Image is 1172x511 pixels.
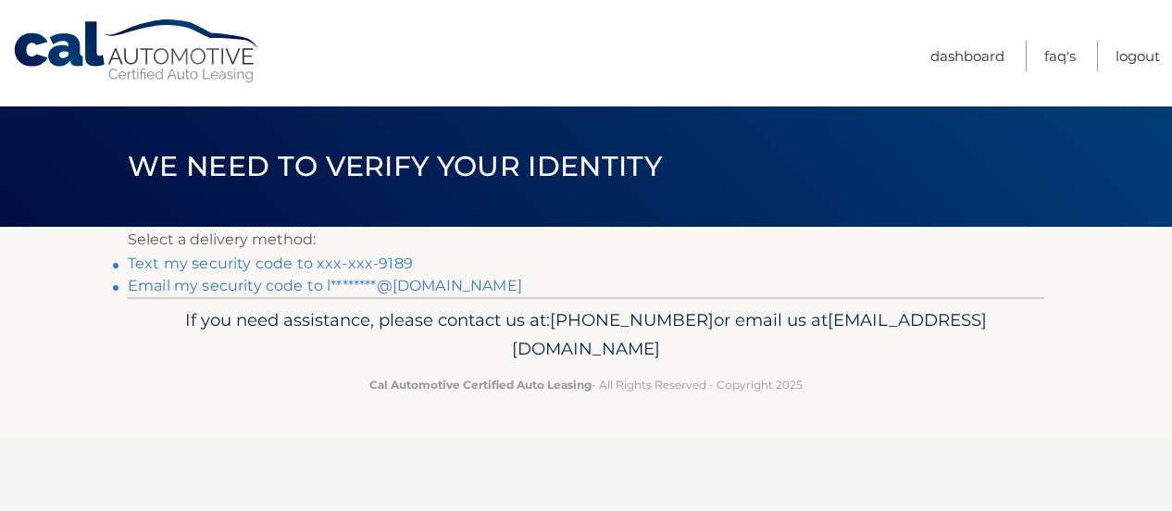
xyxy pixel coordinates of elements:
[369,378,592,392] strong: Cal Automotive Certified Auto Leasing
[140,305,1032,365] p: If you need assistance, please contact us at: or email us at
[1116,41,1160,71] a: Logout
[550,309,714,330] span: [PHONE_NUMBER]
[140,375,1032,394] p: - All Rights Reserved - Copyright 2025
[12,19,262,84] a: Cal Automotive
[128,227,1044,253] p: Select a delivery method:
[128,255,413,272] a: Text my security code to xxx-xxx-9189
[930,41,1004,71] a: Dashboard
[128,149,662,183] span: We need to verify your identity
[128,277,522,294] a: Email my security code to l********@[DOMAIN_NAME]
[1044,41,1076,71] a: FAQ's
